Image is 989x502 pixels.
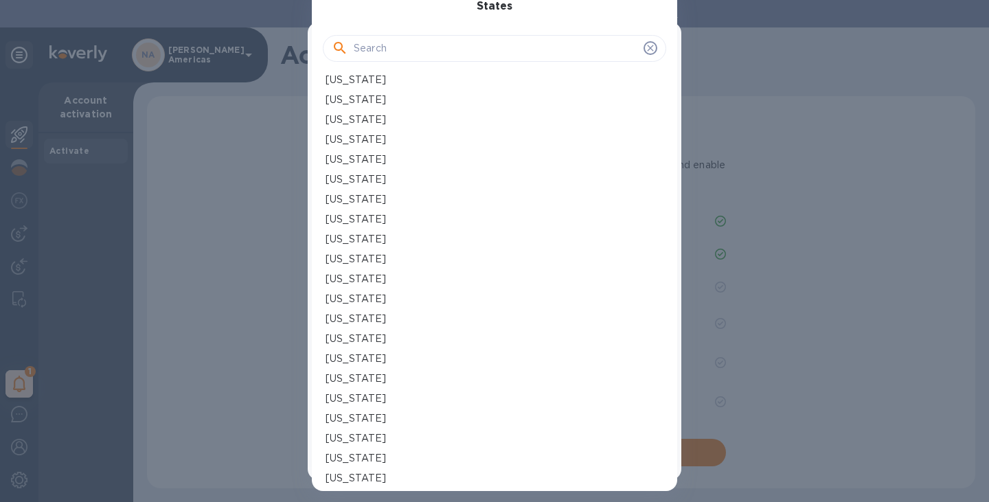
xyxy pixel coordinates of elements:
p: [US_STATE] [326,292,386,306]
p: [US_STATE] [326,372,386,386]
p: [US_STATE] [326,73,386,87]
p: [US_STATE] [326,312,386,326]
p: [US_STATE] [326,451,386,466]
p: [US_STATE] [326,471,386,486]
p: [US_STATE] [326,192,386,207]
p: [US_STATE] [326,212,386,227]
p: [US_STATE] [326,232,386,247]
p: [US_STATE] [326,133,386,147]
p: [US_STATE] [326,93,386,107]
p: [US_STATE] [326,431,386,446]
p: [US_STATE] [326,113,386,127]
p: [US_STATE] [326,172,386,187]
p: [US_STATE] [326,352,386,366]
input: Search [354,38,638,59]
p: [US_STATE] [326,332,386,346]
p: [US_STATE] [326,152,386,167]
p: [US_STATE] [326,411,386,426]
p: [US_STATE] [326,252,386,266]
p: [US_STATE] [326,272,386,286]
p: [US_STATE] [326,391,386,406]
